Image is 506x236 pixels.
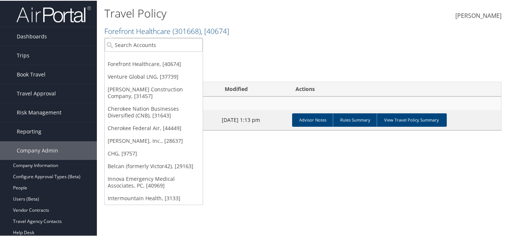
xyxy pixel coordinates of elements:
[377,113,447,126] a: View Travel Policy Summary
[105,70,203,82] a: Venture Global LNG, [37739]
[17,45,29,64] span: Trips
[455,11,502,19] span: [PERSON_NAME]
[16,5,91,22] img: airportal-logo.png
[105,134,203,147] a: [PERSON_NAME], Inc., [28637]
[17,64,45,83] span: Book Travel
[17,141,58,159] span: Company Admin
[105,121,203,134] a: Cherokee Federal Air, [44449]
[289,81,502,96] th: Actions
[105,147,203,159] a: CHG, [9757]
[218,81,289,96] th: Modified: activate to sort column ascending
[105,96,501,109] td: Forefront Healthcare
[17,122,41,140] span: Reporting
[105,102,203,121] a: Cherokee Nation Businesses Diversified (CNB), [31643]
[333,113,378,126] a: Rules Summary
[201,25,229,35] span: , [ 40674 ]
[105,191,203,204] a: Intermountain Health, [3133]
[218,109,289,129] td: [DATE] 1:13 pm
[105,172,203,191] a: Innova Emergency Medical Associates, PC, [40969]
[173,25,201,35] span: ( 301668 )
[105,82,203,102] a: [PERSON_NAME] Construction Company, [31457]
[455,4,502,27] a: [PERSON_NAME]
[104,5,369,21] h1: Travel Policy
[17,103,61,121] span: Risk Management
[17,84,56,102] span: Travel Approval
[104,25,229,35] a: Forefront Healthcare
[105,159,203,172] a: Belcan (formerly Victor42), [29163]
[292,113,334,126] a: Advisor Notes
[105,57,203,70] a: Forefront Healthcare, [40674]
[105,37,203,51] input: Search Accounts
[17,26,47,45] span: Dashboards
